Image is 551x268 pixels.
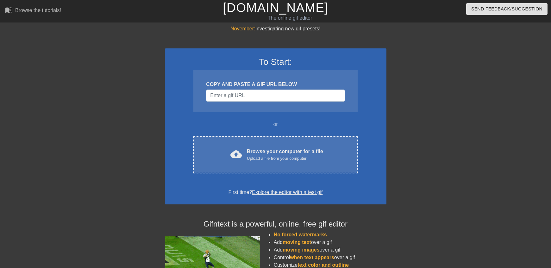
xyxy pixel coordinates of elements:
h3: To Start: [173,57,378,67]
span: menu_book [5,6,13,14]
input: Username [206,90,345,102]
a: Browse the tutorials! [5,6,61,16]
a: Explore the editor with a test gif [252,190,322,195]
div: The online gif editor [187,14,393,22]
span: No forced watermarks [274,232,327,237]
div: Upload a file from your computer [247,155,323,162]
span: Send Feedback/Suggestion [471,5,542,13]
span: when text appears [290,255,334,260]
span: text color and outline [297,262,349,268]
li: Control over a gif [274,254,386,261]
h4: Gifntext is a powerful, online, free gif editor [165,220,386,229]
span: moving images [283,247,319,252]
button: Send Feedback/Suggestion [466,3,548,15]
a: [DOMAIN_NAME] [223,1,328,15]
span: November: [230,26,255,31]
div: or [181,121,370,128]
li: Add over a gif [274,246,386,254]
span: moving text [283,240,311,245]
div: Browse your computer for a file [247,148,323,162]
span: cloud_upload [230,148,242,160]
li: Add over a gif [274,239,386,246]
div: Browse the tutorials! [15,8,61,13]
div: COPY AND PASTE A GIF URL BELOW [206,81,345,88]
div: Investigating new gif presets! [165,25,386,33]
div: First time? [173,189,378,196]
